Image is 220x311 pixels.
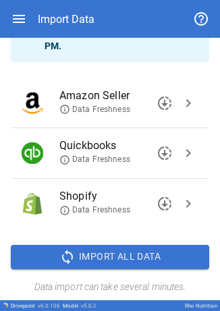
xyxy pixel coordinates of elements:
span: downloading [157,95,173,111]
div: Model [63,303,97,309]
span: chevron_right [180,145,196,161]
b: [DATE] 06:42 PM . [45,27,180,51]
span: chevron_right [180,196,196,212]
div: Import Data [38,13,94,26]
div: Drivepoint [11,303,60,309]
span: Shopify [59,188,177,204]
img: Drivepoint [3,302,8,308]
span: v 5.0.2 [81,303,97,309]
span: downloading [157,145,173,161]
span: Data Freshness [59,154,130,165]
img: Shopify [22,193,43,215]
button: Import All Data [11,245,209,269]
span: sync [59,249,76,265]
img: Amazon Seller [22,92,43,114]
span: chevron_right [180,95,196,111]
div: Rho Nutrition [185,303,217,309]
h6: Data import can take several minutes. [11,280,209,295]
img: Quickbooks [22,142,43,164]
span: Data Freshness [59,204,130,216]
span: Data Freshness [59,104,130,115]
span: Quickbooks [59,138,177,154]
span: Amazon Seller [59,88,177,104]
span: Import All Data [79,248,161,265]
span: v 6.0.106 [38,303,60,309]
span: downloading [157,196,173,212]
